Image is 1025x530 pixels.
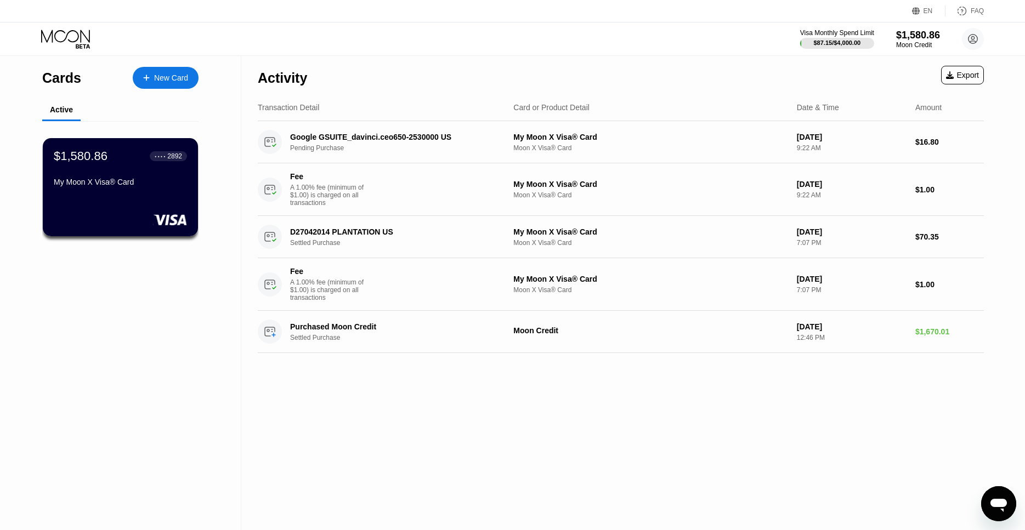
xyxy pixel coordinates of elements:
[290,278,372,301] div: A 1.00% fee (minimum of $1.00) is charged on all transactions
[513,180,788,189] div: My Moon X Visa® Card
[258,163,984,216] div: FeeA 1.00% fee (minimum of $1.00) is charged on all transactionsMy Moon X Visa® CardMoon X Visa® ...
[797,322,907,331] div: [DATE]
[50,105,73,114] div: Active
[290,144,512,152] div: Pending Purchase
[167,152,182,160] div: 2892
[54,149,107,163] div: $1,580.86
[258,216,984,258] div: D27042014 PLANTATION USSettled PurchaseMy Moon X Visa® CardMoon X Visa® Card[DATE]7:07 PM$70.35
[513,227,788,236] div: My Moon X Visa® Card
[290,184,372,207] div: A 1.00% fee (minimum of $1.00) is charged on all transactions
[290,334,512,341] div: Settled Purchase
[290,133,497,141] div: Google GSUITE_davinci.ceo650-2530000 US
[513,103,590,112] div: Card or Product Detail
[797,275,907,283] div: [DATE]
[290,267,367,276] div: Fee
[915,232,984,241] div: $70.35
[290,239,512,247] div: Settled Purchase
[258,311,984,353] div: Purchased Moon CreditSettled PurchaseMoon Credit[DATE]12:46 PM$1,670.01
[513,133,788,141] div: My Moon X Visa® Card
[290,322,497,331] div: Purchased Moon Credit
[43,138,198,236] div: $1,580.86● ● ● ●2892My Moon X Visa® Card
[915,327,984,336] div: $1,670.01
[290,172,367,181] div: Fee
[513,286,788,294] div: Moon X Visa® Card
[915,280,984,289] div: $1.00
[513,191,788,199] div: Moon X Visa® Card
[54,178,187,186] div: My Moon X Visa® Card
[258,103,319,112] div: Transaction Detail
[42,70,81,86] div: Cards
[258,258,984,311] div: FeeA 1.00% fee (minimum of $1.00) is charged on all transactionsMy Moon X Visa® CardMoon X Visa® ...
[797,227,907,236] div: [DATE]
[258,121,984,163] div: Google GSUITE_davinci.ceo650-2530000 USPending PurchaseMy Moon X Visa® CardMoon X Visa® Card[DATE...
[133,67,199,89] div: New Card
[155,155,166,158] div: ● ● ● ●
[154,73,188,83] div: New Card
[797,334,907,341] div: 12:46 PM
[797,286,907,294] div: 7:07 PM
[513,326,788,335] div: Moon Credit
[797,239,907,247] div: 7:07 PM
[513,275,788,283] div: My Moon X Visa® Card
[513,144,788,152] div: Moon X Visa® Card
[290,227,497,236] div: D27042014 PLANTATION US
[513,239,788,247] div: Moon X Visa® Card
[981,486,1016,521] iframe: Button to launch messaging window
[258,70,307,86] div: Activity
